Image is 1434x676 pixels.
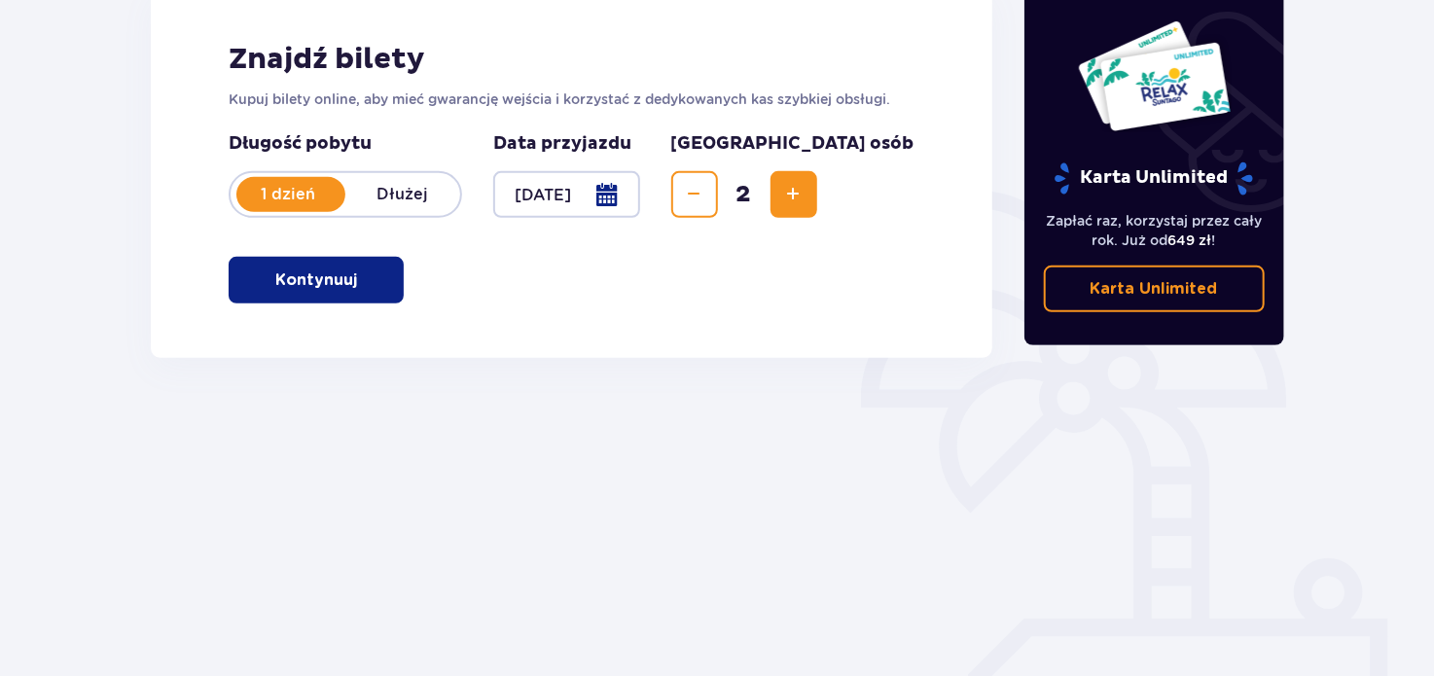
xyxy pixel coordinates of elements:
[231,184,345,205] p: 1 dzień
[493,132,631,156] p: Data przyjazdu
[229,89,914,109] p: Kupuj bilety online, aby mieć gwarancję wejścia i korzystać z dedykowanych kas szybkiej obsługi.
[671,132,914,156] p: [GEOGRAPHIC_DATA] osób
[229,257,404,303] button: Kontynuuj
[771,171,817,218] button: Increase
[229,132,462,156] p: Długość pobytu
[345,184,460,205] p: Dłużej
[1053,161,1255,196] p: Karta Unlimited
[1044,211,1266,250] p: Zapłać raz, korzystaj przez cały rok. Już od !
[722,180,767,209] span: 2
[275,269,357,291] p: Kontynuuj
[1044,266,1266,312] a: Karta Unlimited
[1168,232,1212,248] span: 649 zł
[1091,278,1218,300] p: Karta Unlimited
[671,171,718,218] button: Decrease
[229,41,914,78] h2: Znajdź bilety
